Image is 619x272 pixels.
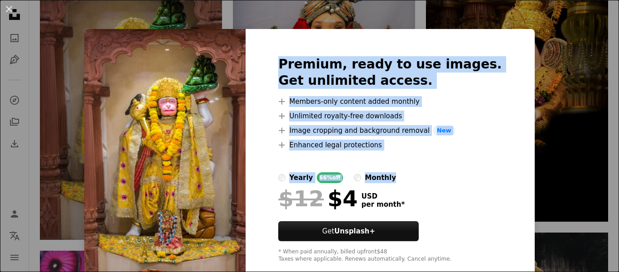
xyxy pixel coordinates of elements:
li: Members-only content added monthly [278,96,502,107]
h2: Premium, ready to use images. Get unlimited access. [278,56,502,89]
input: yearly66%off [278,174,285,181]
span: per month * [361,200,405,209]
li: Enhanced legal protections [278,140,502,151]
span: $12 [278,187,324,210]
span: USD [361,192,405,200]
button: GetUnsplash+ [278,221,419,241]
div: 66% off [317,172,343,183]
li: Unlimited royalty-free downloads [278,111,502,121]
div: $4 [278,187,358,210]
div: monthly [365,172,396,183]
strong: Unsplash+ [334,227,375,235]
li: Image cropping and background removal [278,125,502,136]
span: New [433,125,455,136]
div: yearly [289,172,313,183]
div: * When paid annually, billed upfront $48 Taxes where applicable. Renews automatically. Cancel any... [278,248,502,263]
input: monthly [354,174,361,181]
